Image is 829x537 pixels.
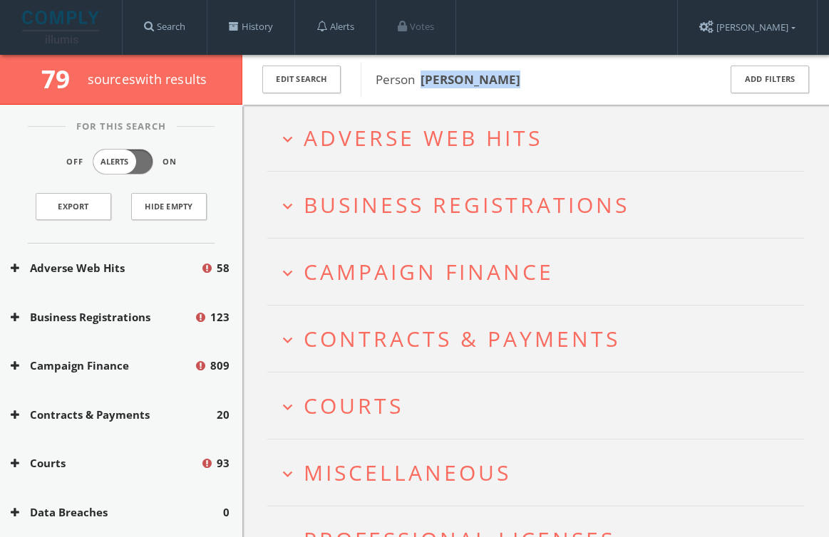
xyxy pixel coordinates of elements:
span: 809 [210,358,230,374]
button: Adverse Web Hits [11,260,200,276]
i: expand_more [278,397,297,417]
span: 0 [223,504,230,521]
span: On [163,156,177,168]
span: source s with results [88,71,207,88]
button: Edit Search [262,66,341,93]
span: 93 [217,455,230,471]
i: expand_more [278,197,297,216]
i: expand_more [278,264,297,283]
span: 58 [217,260,230,276]
button: Courts [11,455,200,471]
span: 20 [217,407,230,423]
button: Add Filters [731,66,809,93]
span: Adverse Web Hits [304,123,542,152]
button: Hide Empty [131,193,207,220]
span: 123 [210,309,230,325]
button: expand_moreContracts & Payments [278,327,804,350]
span: Business Registrations [304,190,629,219]
button: Business Registrations [11,309,194,325]
button: Campaign Finance [11,358,194,374]
i: expand_more [278,130,297,149]
span: Courts [304,391,403,420]
button: expand_moreMiscellaneous [278,461,804,484]
button: Data Breaches [11,504,223,521]
span: For This Search [66,120,177,134]
span: Miscellaneous [304,458,511,487]
button: expand_moreBusiness Registrations [278,193,804,217]
button: Contracts & Payments [11,407,217,423]
button: expand_moreCampaign Finance [278,260,804,283]
i: expand_more [278,464,297,484]
span: Person [376,71,520,88]
a: Export [36,193,111,220]
span: 79 [41,62,82,95]
img: illumis [22,11,102,43]
i: expand_more [278,330,297,350]
button: expand_moreCourts [278,394,804,417]
span: Off [66,156,83,168]
span: Contracts & Payments [304,324,620,353]
span: Campaign Finance [304,257,554,286]
button: expand_moreAdverse Web Hits [278,126,804,150]
b: [PERSON_NAME] [421,71,520,88]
